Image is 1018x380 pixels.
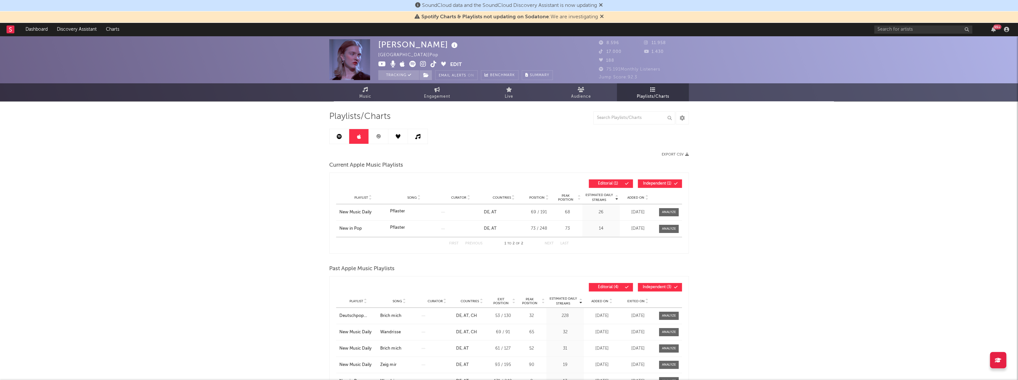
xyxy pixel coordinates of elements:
span: Peak Position [518,297,541,305]
a: New Music Daily [339,362,377,368]
a: DE [456,330,462,334]
span: Engagement [424,93,450,101]
div: [PERSON_NAME] [378,39,459,50]
div: [DATE] [621,329,654,336]
span: Jump Score: 92.3 [599,75,637,79]
span: Curator [451,196,466,200]
div: [GEOGRAPHIC_DATA] | Pop [378,51,446,59]
span: Estimated Daily Streams [584,193,614,203]
a: Wandrisse [380,329,418,336]
a: DE [456,363,462,367]
span: 11.958 [644,41,666,45]
span: Editorial ( 1 ) [593,182,623,186]
span: SoundCloud data and the SoundCloud Discovery Assistant is now updating [422,3,597,8]
button: Independent(3) [638,283,682,291]
span: 8.596 [599,41,619,45]
span: Added On [627,196,644,200]
button: 99+ [991,27,996,32]
div: 68 [554,209,581,216]
a: Brich mich [380,313,418,319]
div: [DATE] [585,362,618,368]
div: 73 / 248 [527,225,551,232]
button: Last [560,242,569,245]
a: Playlists/Charts [617,83,689,101]
span: Position [529,196,545,200]
span: Countries [492,196,511,200]
input: Search Playlists/Charts [593,111,675,124]
div: 65 [518,329,545,336]
button: Export CSV [662,153,689,157]
a: CH [469,314,477,318]
span: Editorial ( 4 ) [593,285,623,289]
span: Exit Position [491,297,511,305]
a: Zeig mir [380,362,418,368]
div: 19 [548,362,582,368]
span: 1.430 [644,50,664,54]
div: 26 [584,209,618,216]
div: Pflaster [390,208,405,215]
a: CH [469,330,477,334]
button: Summary [522,70,553,80]
span: Independent ( 1 ) [642,182,672,186]
a: AT [462,314,469,318]
div: [DATE] [621,225,654,232]
a: AT [462,330,469,334]
span: Added On [591,299,608,303]
div: [DATE] [585,329,618,336]
div: 1 2 2 [496,240,532,248]
div: [DATE] [585,313,618,319]
span: Playlists/Charts [329,113,391,121]
span: Playlist [349,299,363,303]
span: Song [407,196,417,200]
a: New in Pop [339,225,387,232]
span: Music [359,93,371,101]
a: Audience [545,83,617,101]
button: Editorial(4) [589,283,633,291]
button: Tracking [378,70,419,80]
span: 17.000 [599,50,621,54]
span: Summary [530,74,549,77]
span: Curator [428,299,443,303]
a: Dashboard [21,23,52,36]
a: DE [456,314,462,318]
a: AT [489,226,497,231]
span: Dismiss [600,14,604,20]
input: Search for artists [874,25,972,34]
a: Charts [101,23,124,36]
span: to [507,242,511,245]
a: Deutschpop (Deluxe) [339,313,377,319]
div: [DATE] [621,209,654,216]
div: 32 [518,313,545,319]
a: AT [462,346,469,351]
div: 32 [548,329,582,336]
span: 75.191 Monthly Listeners [599,67,660,72]
span: Song [393,299,402,303]
a: Music [329,83,401,101]
button: Email AlertsOn [435,70,478,80]
a: New Music Daily [339,329,377,336]
a: Benchmark [481,70,518,80]
button: Editorial(1) [589,179,633,188]
span: Countries [461,299,479,303]
div: [DATE] [621,345,654,352]
a: New Music Daily [339,209,387,216]
a: DE [456,346,462,351]
div: 69 / 191 [527,209,551,216]
button: Next [545,242,554,245]
button: Edit [450,61,462,69]
span: Estimated Daily Streams [548,296,578,306]
em: On [468,74,474,77]
span: Current Apple Music Playlists [329,161,403,169]
a: AT [462,363,469,367]
a: DE [484,226,489,231]
span: Audience [571,93,591,101]
div: 31 [548,345,582,352]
